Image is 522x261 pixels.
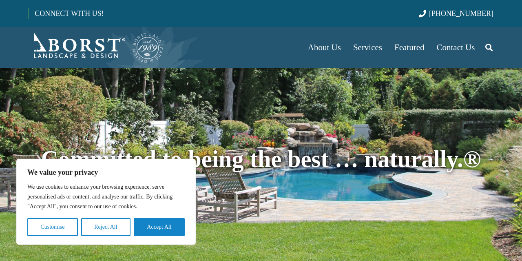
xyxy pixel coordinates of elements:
[481,37,497,58] a: Search
[27,218,78,236] button: Customise
[27,167,185,177] p: We value your privacy
[134,218,185,236] button: Accept All
[353,42,382,52] span: Services
[29,31,164,64] a: Borst-Logo
[27,182,185,212] p: We use cookies to enhance your browsing experience, serve personalised ads or content, and analys...
[388,27,430,68] a: Featured
[81,218,130,236] button: Reject All
[302,27,347,68] a: About Us
[29,4,109,23] a: CONNECT WITH US!
[437,42,475,52] span: Contact Us
[308,42,341,52] span: About Us
[431,27,481,68] a: Contact Us
[419,9,493,18] a: [PHONE_NUMBER]
[16,159,196,245] div: We value your privacy
[347,27,388,68] a: Services
[41,146,481,172] span: Committed to being the best … naturally.®
[394,42,424,52] span: Featured
[429,9,493,18] span: [PHONE_NUMBER]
